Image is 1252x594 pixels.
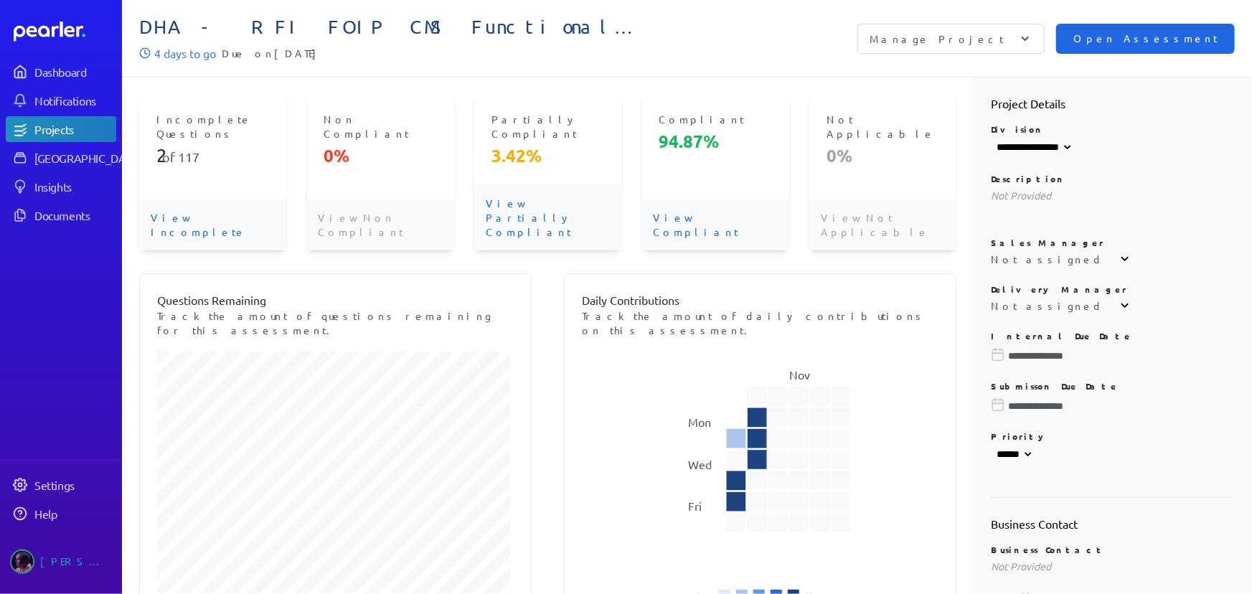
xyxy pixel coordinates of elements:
div: Dashboard [34,65,115,79]
div: Settings [34,478,115,492]
p: View Not Applicable [809,199,956,250]
p: View Compliant [642,199,789,250]
a: Notifications [6,88,116,113]
p: Partially Compliant [491,112,604,141]
p: Internal Due Date [991,330,1235,341]
p: Submisson Due Date [991,380,1235,392]
div: Projects [34,122,115,136]
a: Dashboard [6,59,116,85]
p: Manage Project [870,32,1004,46]
p: Sales Manager [991,237,1235,248]
p: Track the amount of daily contributions on this assessment. [582,308,938,337]
a: Help [6,501,116,527]
p: 3.42% [491,144,604,167]
span: DHA - RFI FOIP CMS Functional Requirements [139,16,687,39]
span: Not Provided [991,189,1051,202]
a: Insights [6,174,116,199]
h2: Business Contact [991,515,1235,532]
div: [PERSON_NAME] [40,550,112,574]
input: Please choose a due date [991,349,1235,363]
p: Non Compliant [324,112,437,141]
p: Compliant [659,112,772,126]
p: View Partially Compliant [474,184,621,250]
p: 0% [827,144,939,167]
div: [GEOGRAPHIC_DATA] [34,151,141,165]
p: of [156,144,269,167]
div: Help [34,506,115,521]
div: Documents [34,208,115,222]
button: Open Assessment [1056,24,1235,54]
p: Daily Contributions [582,291,938,308]
p: View Non Compliant [307,199,454,250]
p: Description [991,173,1235,184]
div: Not assigned [991,252,1103,266]
a: Settings [6,472,116,498]
p: 0% [324,144,437,167]
p: Priority [991,430,1235,442]
p: Business Contact [991,544,1235,555]
p: Incomplete Questions [156,112,269,141]
img: Ryan Baird [10,550,34,574]
input: Please choose a due date [991,399,1235,413]
div: Notifications [34,93,115,108]
a: Projects [6,116,116,142]
p: 4 days to go [154,44,216,62]
span: Due on [DATE] [222,44,324,62]
p: View Incomplete [139,199,286,250]
text: Mon [689,415,712,429]
div: Not assigned [991,298,1103,313]
p: Division [991,123,1235,135]
text: Nov [790,367,811,382]
a: Dashboard [14,22,116,42]
span: 117 [178,149,199,164]
p: Not Applicable [827,112,939,141]
h2: Project Details [991,95,1235,112]
span: Not Provided [991,560,1051,572]
div: Insights [34,179,115,194]
a: [GEOGRAPHIC_DATA] [6,145,116,171]
p: Delivery Manager [991,283,1235,295]
p: Track the amount of questions remaining for this assessment. [157,308,514,337]
text: Wed [689,457,712,471]
span: Open Assessment [1073,31,1218,47]
p: 94.87% [659,130,772,153]
a: Ryan Baird's photo[PERSON_NAME] [6,544,116,580]
a: Documents [6,202,116,228]
span: 2 [156,144,162,166]
p: Questions Remaining [157,291,514,308]
text: Fri [689,499,702,514]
